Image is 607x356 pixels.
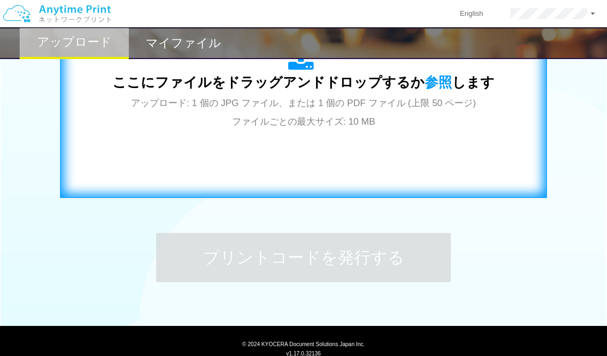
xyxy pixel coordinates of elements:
span: ここにファイルをドラッグアンドドロップするか します [112,74,495,90]
h2: マイファイル [146,37,221,50]
span: アップロード: 1 個の JPG ファイル、または 1 個の PDF ファイル (上限 50 ページ) ファイルごとの最大サイズ: 10 MB [131,98,476,127]
h2: アップロード [37,36,112,49]
button: プリントコードを発行する [156,233,451,282]
span: 参照 [425,74,452,90]
span: © 2024 KYOCERA Document Solutions Japan Inc. [242,340,365,347]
